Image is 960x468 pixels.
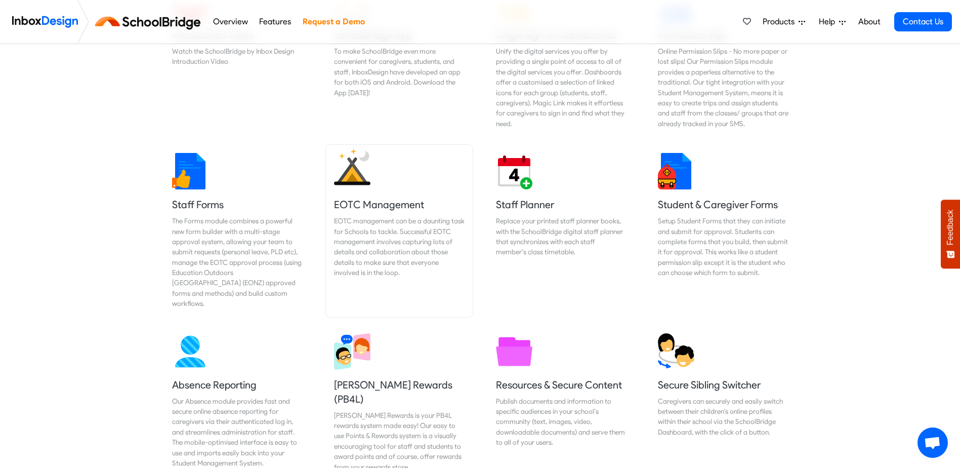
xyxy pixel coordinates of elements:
a: Products [759,12,809,32]
div: To make SchoolBridge even more convenient for caregivers, students, and staff, InboxDesign have d... [334,46,465,98]
h5: Secure Sibling Switcher [658,378,788,392]
a: Help [815,12,850,32]
div: Unify the digital services you offer by providing a single point of access to all of the digital ... [496,46,627,129]
span: Products [763,16,799,28]
a: EOTC Management EOTC management can be a daunting task for Schools to tackle. Successful EOTC man... [326,145,473,317]
img: 2022_01_25_icon_eonz.svg [334,149,370,185]
a: Student & Caregiver Forms Setup Student Forms that they can initiate and submit for approval. Stu... [650,145,797,317]
div: Watch the SchoolBridge by Inbox Design Introduction Video [172,46,303,67]
button: Feedback - Show survey [941,200,960,268]
a: Open chat [917,427,948,458]
div: EOTC management can be a daunting task for Schools to tackle. Successful EOTC management involves... [334,216,465,278]
a: Staff Planner Replace your printed staff planner books, with the SchoolBridge digital staff plann... [488,145,635,317]
a: Staff Forms The Forms module combines a powerful new form builder with a multi-stage approval sys... [164,145,311,317]
h5: EOTC Management [334,198,465,212]
img: schoolbridge logo [93,10,207,34]
img: 2022_01_13_icon_student_form.svg [658,153,694,189]
h5: Student & Caregiver Forms [658,198,788,212]
img: 2022_03_30_icon_virtual_conferences.svg [334,333,370,370]
img: 2022_01_13_icon_thumbsup.svg [172,153,208,189]
div: The Forms module combines a powerful new form builder with a multi-stage approval system, allowin... [172,216,303,309]
a: Contact Us [894,12,952,31]
a: Request a Demo [300,12,367,32]
div: Online Permission Slips - No more paper or lost slips! ​Our Permission Slips module provides a pa... [658,46,788,129]
div: Replace your printed staff planner books, with the SchoolBridge digital staff planner that synchr... [496,216,627,257]
div: Setup Student Forms that they can initiate and submit for approval. Students can complete forms t... [658,216,788,278]
div: Publish documents and information to specific audiences in your school’s community (text, images,... [496,396,627,448]
h5: Resources & Secure Content [496,378,627,392]
a: Features [257,12,294,32]
div: Caregivers can securely and easily switch between their children's online profiles within their s... [658,396,788,438]
h5: [PERSON_NAME] Rewards (PB4L) [334,378,465,406]
img: 2022_01_13_icon_folder.svg [496,333,532,370]
h5: Absence Reporting [172,378,303,392]
a: Overview [210,12,251,32]
img: 2022_01_13_icon_sibling_switch.svg [658,333,694,370]
a: About [855,12,883,32]
span: Feedback [946,210,955,245]
h5: Staff Forms [172,198,303,212]
span: Help [819,16,839,28]
img: 2022_01_13_icon_absence.svg [172,333,208,370]
img: 2022_01_17_icon_daily_planner.svg [496,153,532,189]
h5: Staff Planner [496,198,627,212]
